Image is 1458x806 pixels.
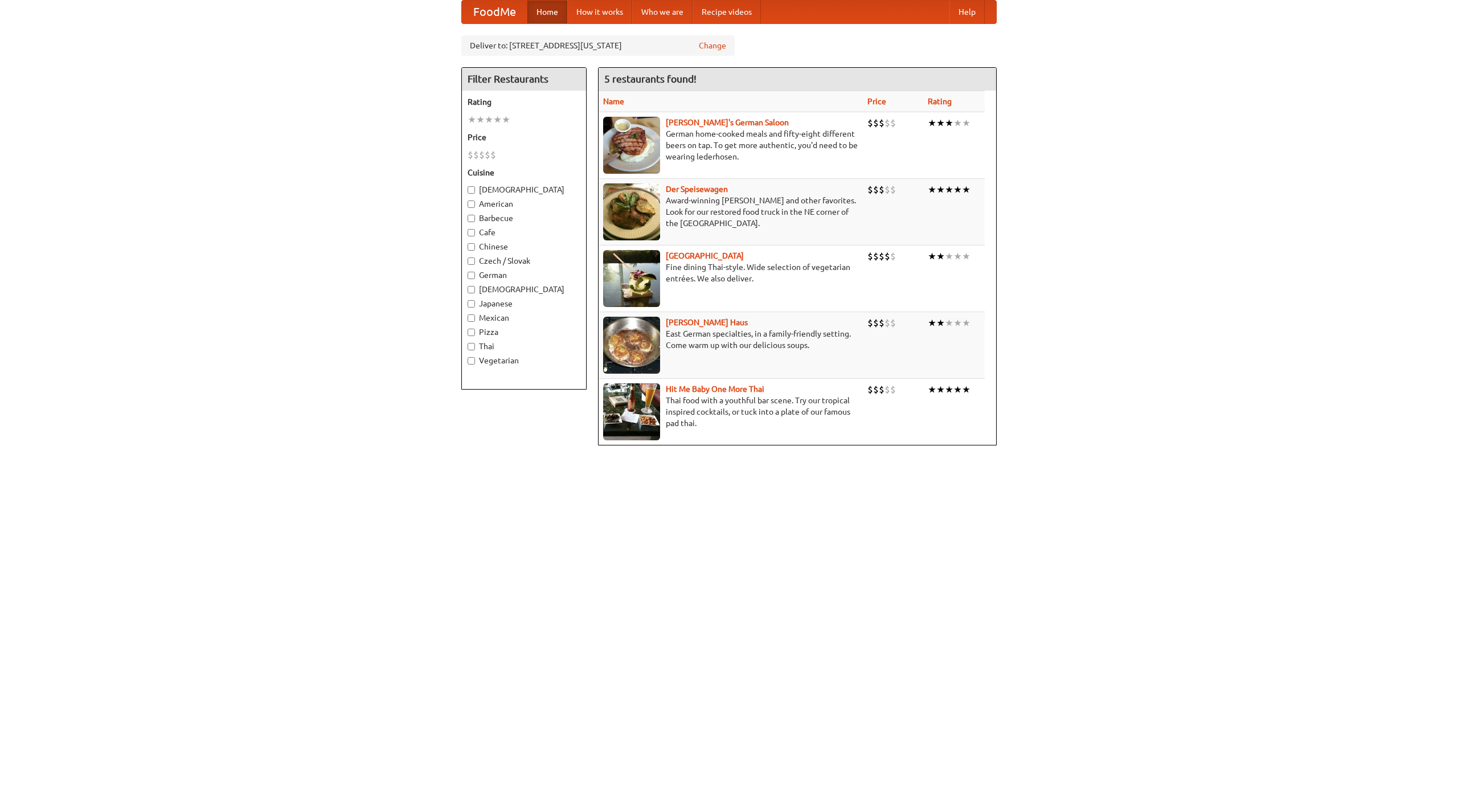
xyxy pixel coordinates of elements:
img: speisewagen.jpg [603,183,660,240]
input: [DEMOGRAPHIC_DATA] [468,186,475,194]
li: $ [879,317,884,329]
input: German [468,272,475,279]
img: satay.jpg [603,250,660,307]
li: $ [890,317,896,329]
li: $ [879,250,884,263]
li: $ [879,383,884,396]
li: ★ [928,183,936,196]
h5: Rating [468,96,580,108]
input: Japanese [468,300,475,308]
label: [DEMOGRAPHIC_DATA] [468,284,580,295]
li: ★ [502,113,510,126]
li: ★ [493,113,502,126]
li: $ [884,383,890,396]
a: [PERSON_NAME]'s German Saloon [666,118,789,127]
li: $ [873,317,879,329]
li: ★ [945,250,953,263]
li: ★ [945,317,953,329]
label: Chinese [468,241,580,252]
li: ★ [485,113,493,126]
a: Hit Me Baby One More Thai [666,384,764,394]
li: ★ [953,117,962,129]
li: ★ [962,250,970,263]
h5: Price [468,132,580,143]
li: ★ [928,117,936,129]
li: ★ [945,183,953,196]
li: ★ [962,183,970,196]
li: $ [884,183,890,196]
img: babythai.jpg [603,383,660,440]
img: esthers.jpg [603,117,660,174]
li: $ [479,149,485,161]
div: Deliver to: [STREET_ADDRESS][US_STATE] [461,35,735,56]
li: ★ [953,183,962,196]
li: ★ [953,383,962,396]
a: Name [603,97,624,106]
li: $ [879,183,884,196]
input: Vegetarian [468,357,475,365]
li: $ [890,183,896,196]
label: Cafe [468,227,580,238]
label: Mexican [468,312,580,324]
li: $ [890,117,896,129]
b: Der Speisewagen [666,185,728,194]
li: ★ [945,117,953,129]
img: kohlhaus.jpg [603,317,660,374]
label: Barbecue [468,212,580,224]
input: Cafe [468,229,475,236]
a: Rating [928,97,952,106]
input: Thai [468,343,475,350]
li: $ [873,183,879,196]
p: Thai food with a youthful bar scene. Try our tropical inspired cocktails, or tuck into a plate of... [603,395,858,429]
li: $ [890,250,896,263]
li: $ [867,317,873,329]
li: $ [867,183,873,196]
li: ★ [962,317,970,329]
a: Change [699,40,726,51]
label: German [468,269,580,281]
label: American [468,198,580,210]
li: ★ [468,113,476,126]
li: $ [884,250,890,263]
li: $ [873,250,879,263]
li: $ [873,383,879,396]
p: Award-winning [PERSON_NAME] and other favorites. Look for our restored food truck in the NE corne... [603,195,858,229]
li: $ [879,117,884,129]
li: ★ [953,250,962,263]
li: $ [867,117,873,129]
li: $ [485,149,490,161]
li: ★ [928,250,936,263]
h5: Cuisine [468,167,580,178]
li: $ [867,383,873,396]
li: $ [867,250,873,263]
li: ★ [962,117,970,129]
li: ★ [936,117,945,129]
li: $ [884,317,890,329]
li: $ [473,149,479,161]
input: Mexican [468,314,475,322]
input: American [468,201,475,208]
a: FoodMe [462,1,527,23]
a: Home [527,1,567,23]
input: [DEMOGRAPHIC_DATA] [468,286,475,293]
li: $ [468,149,473,161]
a: [PERSON_NAME] Haus [666,318,748,327]
h4: Filter Restaurants [462,68,586,91]
label: [DEMOGRAPHIC_DATA] [468,184,580,195]
input: Czech / Slovak [468,257,475,265]
a: How it works [567,1,632,23]
label: Vegetarian [468,355,580,366]
label: Czech / Slovak [468,255,580,267]
li: ★ [945,383,953,396]
li: ★ [936,183,945,196]
li: ★ [928,317,936,329]
a: [GEOGRAPHIC_DATA] [666,251,744,260]
a: Price [867,97,886,106]
p: East German specialties, in a family-friendly setting. Come warm up with our delicious soups. [603,328,858,351]
a: Recipe videos [693,1,761,23]
p: German home-cooked meals and fifty-eight different beers on tap. To get more authentic, you'd nee... [603,128,858,162]
li: ★ [928,383,936,396]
